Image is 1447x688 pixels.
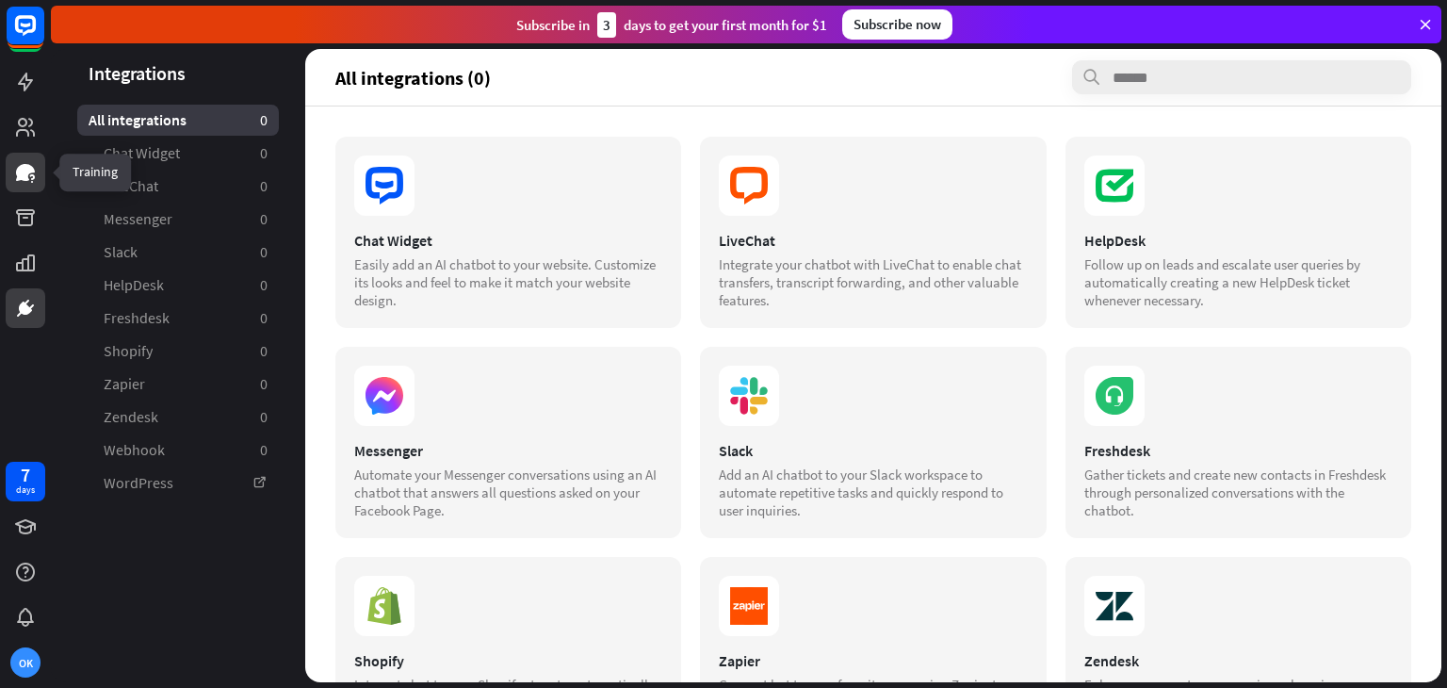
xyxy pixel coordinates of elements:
[77,336,279,367] a: Shopify 0
[104,341,153,361] span: Shopify
[77,270,279,301] a: HelpDesk 0
[516,12,827,38] div: Subscribe in days to get your first month for $1
[354,441,662,460] div: Messenger
[15,8,72,64] button: Open LiveChat chat widget
[719,466,1027,519] div: Add an AI chatbot to your Slack workspace to automate repetitive tasks and quickly respond to use...
[77,237,279,268] a: Slack 0
[260,209,268,229] aside: 0
[1084,466,1392,519] div: Gather tickets and create new contacts in Freshdesk through personalized conversations with the c...
[77,171,279,202] a: LiveChat 0
[1084,231,1392,250] div: HelpDesk
[104,242,138,262] span: Slack
[104,275,164,295] span: HelpDesk
[104,440,165,460] span: Webhook
[1084,255,1392,309] div: Follow up on leads and escalate user queries by automatically creating a new HelpDesk ticket when...
[719,441,1027,460] div: Slack
[719,255,1027,309] div: Integrate your chatbot with LiveChat to enable chat transfers, transcript forwarding, and other v...
[1084,651,1392,670] div: Zendesk
[104,407,158,427] span: Zendesk
[77,204,279,235] a: Messenger 0
[104,308,170,328] span: Freshdesk
[89,110,187,130] span: All integrations
[354,255,662,309] div: Easily add an AI chatbot to your website. Customize its looks and feel to make it match your webs...
[260,440,268,460] aside: 0
[21,467,30,483] div: 7
[77,138,279,169] a: Chat Widget 0
[260,242,268,262] aside: 0
[260,275,268,295] aside: 0
[260,341,268,361] aside: 0
[354,651,662,670] div: Shopify
[77,401,279,433] a: Zendesk 0
[260,110,268,130] aside: 0
[77,303,279,334] a: Freshdesk 0
[10,647,41,678] div: OK
[104,143,180,163] span: Chat Widget
[354,466,662,519] div: Automate your Messenger conversations using an AI chatbot that answers all questions asked on you...
[260,308,268,328] aside: 0
[260,407,268,427] aside: 0
[354,231,662,250] div: Chat Widget
[719,231,1027,250] div: LiveChat
[6,462,45,501] a: 7 days
[77,467,279,499] a: WordPress
[104,209,172,229] span: Messenger
[77,434,279,466] a: Webhook 0
[51,60,305,86] header: Integrations
[1084,441,1392,460] div: Freshdesk
[719,651,1027,670] div: Zapier
[260,176,268,196] aside: 0
[842,9,952,40] div: Subscribe now
[104,374,145,394] span: Zapier
[104,176,158,196] span: LiveChat
[597,12,616,38] div: 3
[16,483,35,497] div: days
[77,369,279,400] a: Zapier 0
[260,143,268,163] aside: 0
[260,374,268,394] aside: 0
[335,60,1411,94] section: All integrations (0)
